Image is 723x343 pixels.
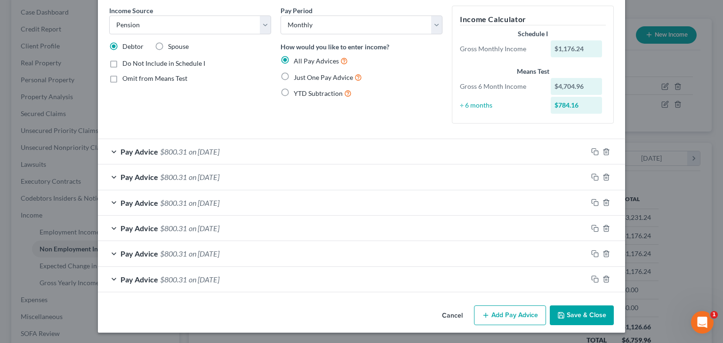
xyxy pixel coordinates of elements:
[120,147,158,156] span: Pay Advice
[460,14,606,25] h5: Income Calculator
[294,73,353,81] span: Just One Pay Advice
[474,305,546,325] button: Add Pay Advice
[455,44,546,54] div: Gross Monthly Income
[122,59,205,67] span: Do Not Include in Schedule I
[160,147,187,156] span: $800.31
[160,172,187,181] span: $800.31
[189,172,219,181] span: on [DATE]
[120,198,158,207] span: Pay Advice
[168,42,189,50] span: Spouse
[691,311,714,334] iframe: Intercom live chat
[189,275,219,284] span: on [DATE]
[710,311,718,319] span: 1
[460,29,606,39] div: Schedule I
[551,78,602,95] div: $4,704.96
[281,6,313,16] label: Pay Period
[455,101,546,110] div: ÷ 6 months
[120,275,158,284] span: Pay Advice
[294,57,339,65] span: All Pay Advices
[122,74,187,82] span: Omit from Means Test
[189,147,219,156] span: on [DATE]
[460,67,606,76] div: Means Test
[551,40,602,57] div: $1,176.24
[189,224,219,233] span: on [DATE]
[455,82,546,91] div: Gross 6 Month Income
[294,89,343,97] span: YTD Subtraction
[160,249,187,258] span: $800.31
[434,306,470,325] button: Cancel
[120,172,158,181] span: Pay Advice
[551,97,602,114] div: $784.16
[160,224,187,233] span: $800.31
[160,275,187,284] span: $800.31
[189,198,219,207] span: on [DATE]
[120,224,158,233] span: Pay Advice
[281,42,389,52] label: How would you like to enter income?
[189,249,219,258] span: on [DATE]
[122,42,144,50] span: Debtor
[120,249,158,258] span: Pay Advice
[109,7,153,15] span: Income Source
[550,305,614,325] button: Save & Close
[160,198,187,207] span: $800.31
